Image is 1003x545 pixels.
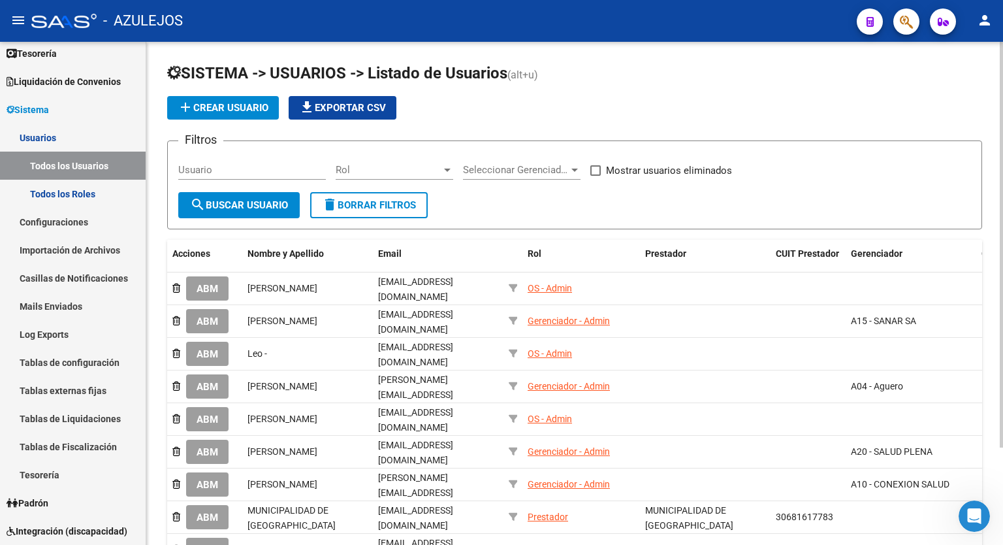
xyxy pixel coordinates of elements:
div: OS - Admin [528,412,572,427]
span: A15 - SANAR SA [851,316,916,326]
span: ABM [197,381,218,393]
span: CUIT Prestador [776,248,839,259]
mat-icon: file_download [299,99,315,115]
span: Prestador [645,248,686,259]
span: Mensajes [174,440,217,450]
span: ABM [197,283,218,295]
datatable-header-cell: Acciones [167,240,242,283]
span: ABM [197,512,218,523]
datatable-header-cell: Prestador [640,240,771,283]
datatable-header-cell: Nombre y Apellido [242,240,373,283]
mat-icon: menu [10,12,26,28]
span: Inicio [52,440,80,450]
span: SISTEMA -> USUARIOS -> Listado de Usuarios [167,64,507,82]
datatable-header-cell: Email [373,240,503,283]
p: Hola! Leo [26,93,235,115]
div: Envíanos un mensaje [27,165,218,178]
button: ABM [186,472,229,497]
span: 30681617783 [776,512,833,522]
span: [PERSON_NAME][EMAIL_ADDRESS][PERSON_NAME][DOMAIN_NAME] [378,472,453,527]
button: ABM [186,276,229,301]
span: Crear Usuario [178,102,268,114]
span: [PERSON_NAME] [247,446,317,457]
datatable-header-cell: Gerenciador [846,240,976,283]
p: Necesitás ayuda? [26,115,235,137]
span: Borrar Filtros [322,199,416,211]
span: Exportar CSV [299,102,386,114]
button: ABM [186,440,229,464]
button: Buscar Usuario [178,192,300,218]
span: A10 - CONEXION SALUD [851,479,949,489]
button: Borrar Filtros [310,192,428,218]
button: Crear Usuario [167,96,279,120]
span: Gerenciador [851,248,902,259]
mat-icon: search [190,197,206,212]
span: ABM [197,316,218,327]
div: OS - Admin [528,281,572,296]
span: Rol [336,164,441,176]
mat-icon: add [178,99,193,115]
span: A20 - SALUD PLENA [851,446,932,457]
span: Email [378,248,402,259]
button: ABM [186,309,229,333]
button: Mensajes [131,408,261,460]
span: Buscar Usuario [190,199,288,211]
span: Padrón [7,496,48,510]
span: - AZULEJOS [103,7,183,35]
span: ABM [197,414,218,425]
span: ABM [197,348,218,360]
span: [EMAIL_ADDRESS][DOMAIN_NAME] [378,505,453,531]
span: Acciones [172,248,210,259]
div: OS - Admin [528,346,572,361]
span: Nombre y Apellido [247,248,324,259]
span: [PERSON_NAME] [247,381,317,391]
div: Gerenciador - Admin [528,444,610,459]
span: Seleccionar Gerenciador [463,164,569,176]
span: [EMAIL_ADDRESS][DOMAIN_NAME] [378,309,453,335]
span: Sistema [7,103,49,117]
span: Rol [528,248,541,259]
span: [PERSON_NAME] [247,316,317,326]
span: [PERSON_NAME] [247,479,317,489]
span: A04 - Aguero [851,381,903,391]
span: Integración (discapacidad) [7,524,127,538]
mat-icon: person [977,12,993,28]
span: ABM [197,479,218,491]
datatable-header-cell: CUIT Prestador [771,240,846,283]
span: [EMAIL_ADDRESS][DOMAIN_NAME] [378,407,453,433]
span: [PERSON_NAME] [247,414,317,424]
button: ABM [186,505,229,529]
button: Exportar CSV [289,96,396,120]
mat-icon: delete [322,197,338,212]
datatable-header-cell: Rol [522,240,640,283]
span: Liquidación de Convenios [7,74,121,89]
span: [EMAIL_ADDRESS][DOMAIN_NAME] [378,276,453,302]
span: [PERSON_NAME][EMAIL_ADDRESS][PERSON_NAME][DOMAIN_NAME] [378,374,453,429]
span: Tesorería [7,46,57,61]
span: [EMAIL_ADDRESS][DOMAIN_NAME] [378,342,453,367]
h3: Filtros [178,131,223,149]
div: Envíanos un mensaje [13,154,248,190]
div: Prestador [528,510,568,525]
div: Gerenciador - Admin [528,379,610,394]
span: [EMAIL_ADDRESS][DOMAIN_NAME] [378,440,453,465]
span: ABM [197,446,218,458]
iframe: Intercom live chat [959,501,990,532]
div: Gerenciador - Admin [528,314,610,329]
button: ABM [186,407,229,431]
span: [PERSON_NAME] [247,283,317,293]
div: Gerenciador - Admin [528,477,610,492]
span: (alt+u) [507,69,538,81]
button: ABM [186,342,229,366]
span: Mostrar usuarios eliminados [606,163,732,178]
button: ABM [186,374,229,399]
span: Leo - [247,348,267,359]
